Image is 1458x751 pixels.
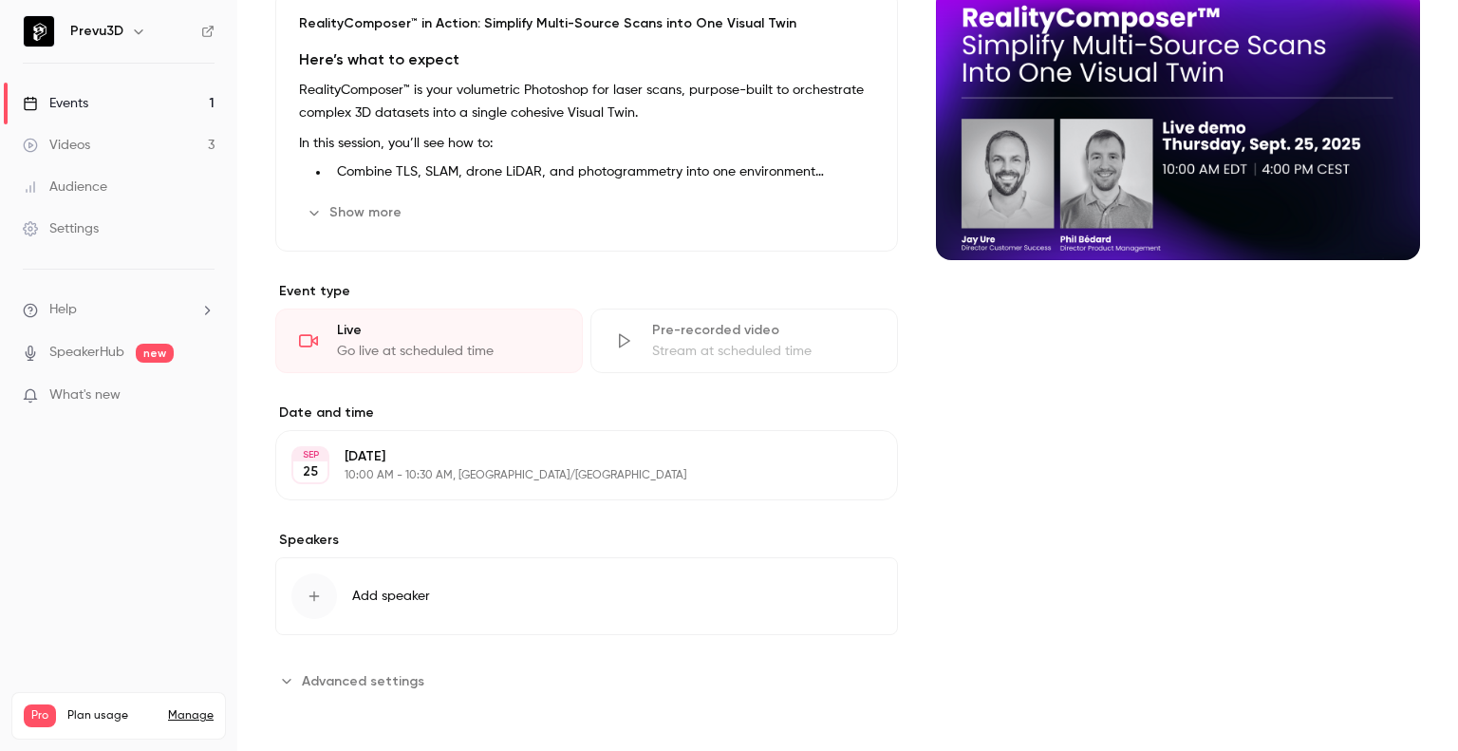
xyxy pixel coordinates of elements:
[329,162,874,182] li: Combine TLS, SLAM, drone LiDAR, and photogrammetry into one environment
[23,94,88,113] div: Events
[352,587,430,606] span: Add speaker
[192,387,215,404] iframe: Noticeable Trigger
[590,309,898,373] div: Pre-recorded videoStream at scheduled time
[299,79,874,124] p: RealityComposer™ is your volumetric Photoshop for laser scans, purpose-built to orchestrate compl...
[293,448,327,461] div: SEP
[23,300,215,320] li: help-dropdown-opener
[275,309,583,373] div: LiveGo live at scheduled time
[652,342,874,361] div: Stream at scheduled time
[24,16,54,47] img: Prevu3D
[299,14,874,33] p: RealityComposer™ in Action: Simplify Multi-Source Scans into One Visual Twin
[337,321,559,340] div: Live
[67,708,157,723] span: Plan usage
[49,343,124,363] a: SpeakerHub
[337,342,559,361] div: Go live at scheduled time
[23,219,99,238] div: Settings
[23,136,90,155] div: Videos
[652,321,874,340] div: Pre-recorded video
[275,666,436,696] button: Advanced settings
[345,447,797,466] p: [DATE]
[23,178,107,197] div: Audience
[275,666,898,696] section: Advanced settings
[136,344,174,363] span: new
[24,704,56,727] span: Pro
[302,671,424,691] span: Advanced settings
[299,197,413,228] button: Show more
[275,557,898,635] button: Add speaker
[275,531,898,550] label: Speakers
[49,385,121,405] span: What's new
[275,282,898,301] p: Event type
[303,462,318,481] p: 25
[345,468,797,483] p: 10:00 AM - 10:30 AM, [GEOGRAPHIC_DATA]/[GEOGRAPHIC_DATA]
[299,48,874,71] h3: Here’s what to expect
[49,300,77,320] span: Help
[275,404,898,422] label: Date and time
[70,22,123,41] h6: Prevu3D
[299,132,874,155] p: In this session, you’ll see how to:
[168,708,214,723] a: Manage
